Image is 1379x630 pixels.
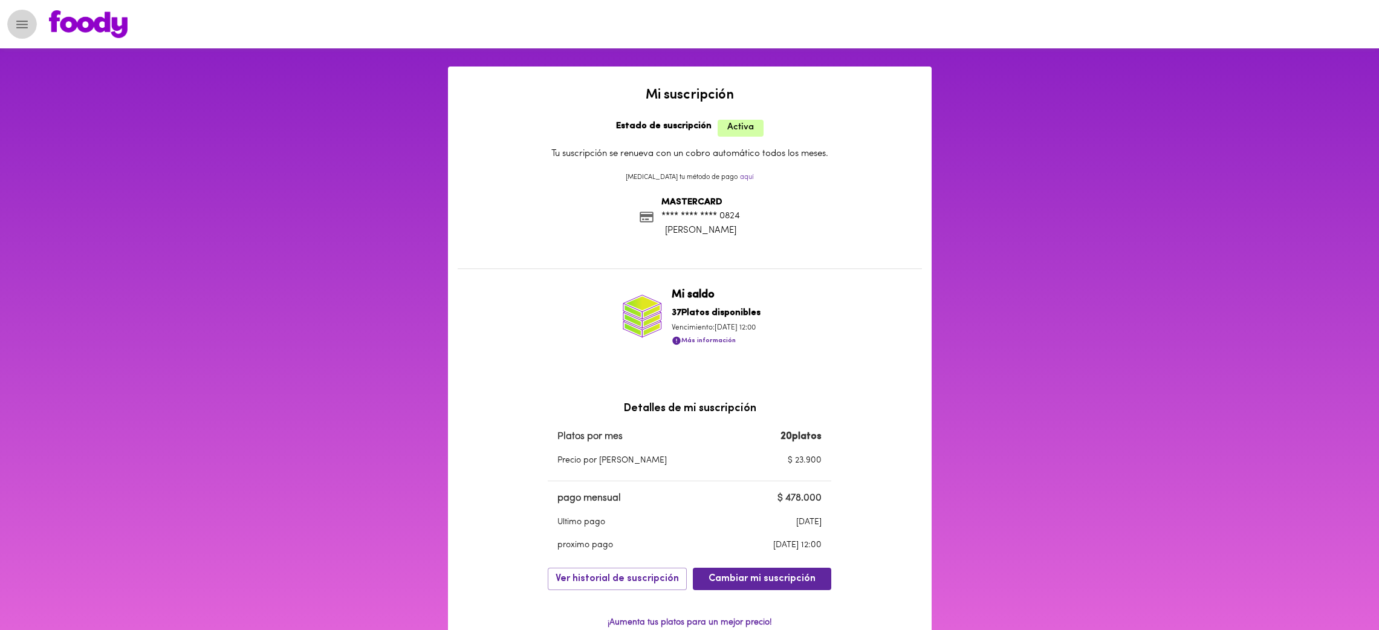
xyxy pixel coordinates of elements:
p: proximo pago [557,539,693,551]
button: Menu [7,10,37,39]
p: Precio por [PERSON_NAME] [557,455,728,467]
h3: Detalles de mi suscripción [548,403,831,415]
iframe: Messagebird Livechat Widget [1309,560,1367,618]
p: Vencimiento: [DATE] 12:00 [672,323,761,333]
b: Estado de suscripción [616,122,712,131]
p: aquí [740,173,754,183]
table: a dense table [548,488,831,559]
b: 20 platos [780,432,822,441]
p: Platos por mes [557,430,728,444]
button: Ver historial de suscripción [548,568,687,590]
p: pago mensual [557,492,693,505]
p: [PERSON_NAME] [661,224,740,237]
p: Ultimo pago [557,516,693,528]
p: [DATE] 12:00 [718,539,822,551]
span: Ver historial de suscripción [556,573,679,585]
b: MASTERCARD [661,198,722,207]
p: $ 478.000 [718,492,822,505]
span: Cambiar mi suscripción [709,573,816,585]
img: logo.png [49,10,128,38]
b: 37 Platos disponibles [672,308,761,317]
button: Más información [672,333,736,348]
h2: Mi suscripción [458,88,922,103]
span: Activa [718,120,764,136]
p: Tu suscripción se renueva con un cobro automático todos los meses. [458,148,922,160]
p: [DATE] [718,516,822,528]
p: [MEDICAL_DATA] tu método de pago [458,173,922,186]
p: $ 23.900 [753,455,822,467]
table: a dense table [548,426,831,474]
p: ¡Aumenta tus platos para un mejor precio! [548,617,831,629]
button: Cambiar mi suscripción [693,568,831,590]
b: Mi saldo [672,290,715,300]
